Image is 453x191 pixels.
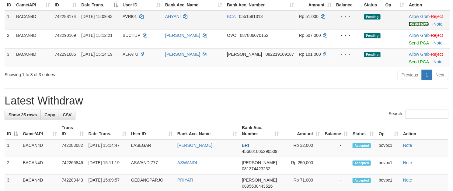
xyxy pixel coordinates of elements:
a: CSV [59,110,75,120]
span: BCA [227,14,235,19]
a: Note [434,59,443,64]
td: BACAN4D [14,30,52,48]
a: Note [403,178,412,182]
th: User ID: activate to sort column ascending [129,122,175,140]
th: Status: activate to sort column ascending [350,122,376,140]
td: BACAN4D [20,157,59,175]
span: [DATE] 15:12:21 [81,33,112,38]
th: Balance: activate to sort column ascending [322,122,350,140]
a: Allow Grab [409,52,430,57]
th: Date Trans.: activate to sort column ascending [86,122,129,140]
input: Search: [405,110,448,119]
a: 1 [422,70,432,80]
span: · [409,14,431,19]
span: CSV [63,112,71,117]
span: Rp 507.000 [299,33,321,38]
span: · [409,52,431,57]
a: Previous [398,70,422,80]
div: Showing 1 to 3 of 3 entries [5,69,184,78]
a: Send PGA [409,22,429,27]
span: Accepted [353,143,371,148]
span: 742291685 [55,52,76,57]
a: ASWANDI [177,160,197,165]
span: Pending [364,52,381,57]
td: bovbc1 [376,140,401,157]
a: Reject [431,52,443,57]
th: Game/API: activate to sort column ascending [20,122,59,140]
a: AHYANI [165,14,181,19]
a: Copy [40,110,59,120]
a: PRIYATI [177,178,193,182]
a: [PERSON_NAME] [177,143,212,148]
span: [PERSON_NAME] [242,160,277,165]
a: Show 25 rows [5,110,41,120]
td: BACAN4D [14,11,52,30]
td: 2 [5,157,20,175]
label: Search: [389,110,448,119]
td: 1 [5,140,20,157]
span: Pending [364,14,381,19]
td: - [322,140,350,157]
td: 1 [5,11,14,30]
a: Send PGA [409,41,429,45]
span: ALFATU [123,52,138,57]
td: 2 [5,30,14,48]
a: Reject [431,33,443,38]
span: 742288174 [55,14,76,19]
td: - [322,157,350,175]
span: Copy 081374423232 to clipboard [242,166,270,171]
div: - - - [336,13,359,19]
td: BACAN4D [20,140,59,157]
th: Op: activate to sort column ascending [376,122,401,140]
span: Accepted [353,161,371,166]
a: Note [403,143,412,148]
td: 3 [5,48,14,67]
span: 742290169 [55,33,76,38]
span: [PERSON_NAME] [227,52,262,57]
td: [DATE] 15:14:47 [86,140,129,157]
th: Bank Acc. Number: activate to sort column ascending [239,122,281,140]
td: bovbc1 [376,157,401,175]
span: OVO [227,33,236,38]
a: Note [434,22,443,27]
span: Rp 101.000 [299,52,321,57]
td: BACAN4D [14,48,52,67]
a: Next [432,70,448,80]
td: · [406,30,450,48]
span: [PERSON_NAME] [242,178,277,182]
span: Copy 0895630443526 to clipboard [242,184,273,189]
span: Copy [44,112,55,117]
th: Action [401,122,448,140]
a: Allow Grab [409,33,430,38]
span: BRI [242,143,249,148]
td: [DATE] 15:11:19 [86,157,129,175]
span: Rp 51.000 [299,14,319,19]
th: ID: activate to sort column descending [5,122,20,140]
a: [PERSON_NAME] [165,33,200,38]
a: [PERSON_NAME] [165,52,200,57]
span: Copy 0551581313 to clipboard [239,14,263,19]
td: · [406,11,450,30]
span: BUCITJP [123,33,140,38]
div: - - - [336,32,359,38]
a: Allow Grab [409,14,430,19]
span: [DATE] 15:09:43 [81,14,112,19]
div: - - - [336,51,359,57]
span: Show 25 rows [9,112,37,117]
span: Copy 456601005290509 to clipboard [242,149,277,154]
span: · [409,33,431,38]
span: AVRI01 [123,14,137,19]
td: 742266846 [59,157,86,175]
h1: Latest Withdraw [5,95,448,107]
td: LASEGAR [129,140,175,157]
td: Rp 32,000 [281,140,322,157]
a: Reject [431,14,443,19]
span: Accepted [353,178,371,183]
th: Trans ID: activate to sort column ascending [59,122,86,140]
span: Copy 082219169187 to clipboard [266,52,294,57]
a: Note [434,41,443,45]
th: Bank Acc. Name: activate to sort column ascending [175,122,239,140]
td: Rp 250,000 [281,157,322,175]
span: Pending [364,33,381,38]
span: [DATE] 15:14:19 [81,52,112,57]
